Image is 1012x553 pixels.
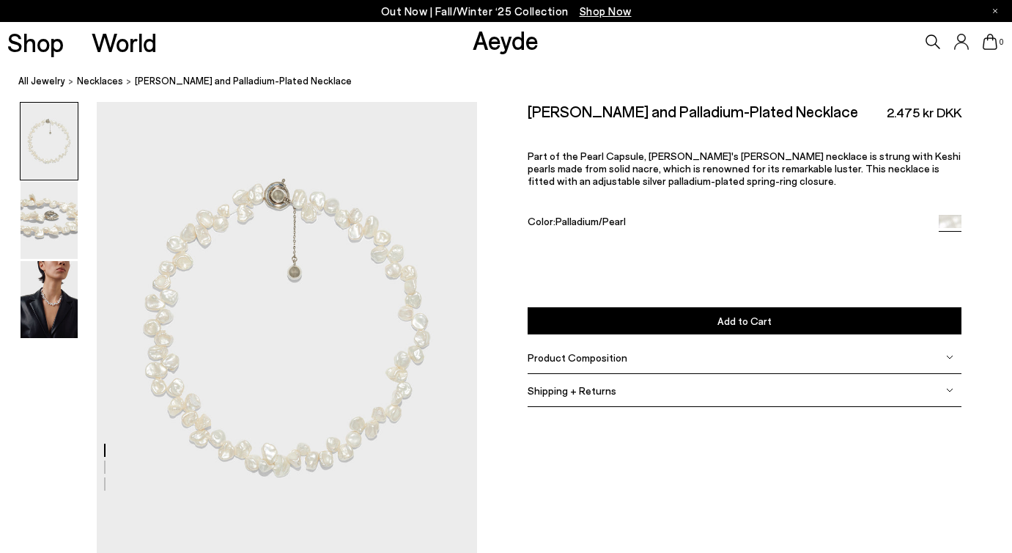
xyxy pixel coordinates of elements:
span: 0 [997,38,1005,46]
a: Shop [7,29,64,55]
img: svg%3E [946,354,953,361]
h2: [PERSON_NAME] and Palladium-Plated Necklace [528,102,858,120]
span: [PERSON_NAME] and Palladium-Plated Necklace [135,73,352,89]
p: Out Now | Fall/Winter ‘25 Collection [381,2,632,21]
a: All Jewelry [18,73,65,89]
span: Product Composition [528,351,627,364]
button: Add to Cart [528,307,961,334]
span: Add to Cart [717,315,772,327]
img: Joss Pearl and Palladium-Plated Necklace - Image 3 [21,261,78,338]
div: Color: [528,215,924,232]
span: 2.475 kr DKK [887,103,961,122]
img: Joss Pearl and Palladium-Plated Necklace - Image 2 [21,182,78,259]
a: necklaces [77,73,123,89]
a: Aeyde [473,24,539,55]
nav: breadcrumb [18,62,1012,102]
span: Shipping + Returns [528,384,616,397]
img: Joss Pearl and Palladium-Plated Necklace - Image 1 [21,103,78,180]
span: Part of the Pearl Capsule, [PERSON_NAME]'s [PERSON_NAME] necklace is strung with Keshi pearls mad... [528,150,961,187]
span: Palladium/Pearl [555,215,626,227]
a: 0 [983,34,997,50]
img: svg%3E [946,387,953,394]
span: necklaces [77,75,123,87]
span: Navigate to /collections/new-in [580,4,632,18]
a: World [92,29,157,55]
